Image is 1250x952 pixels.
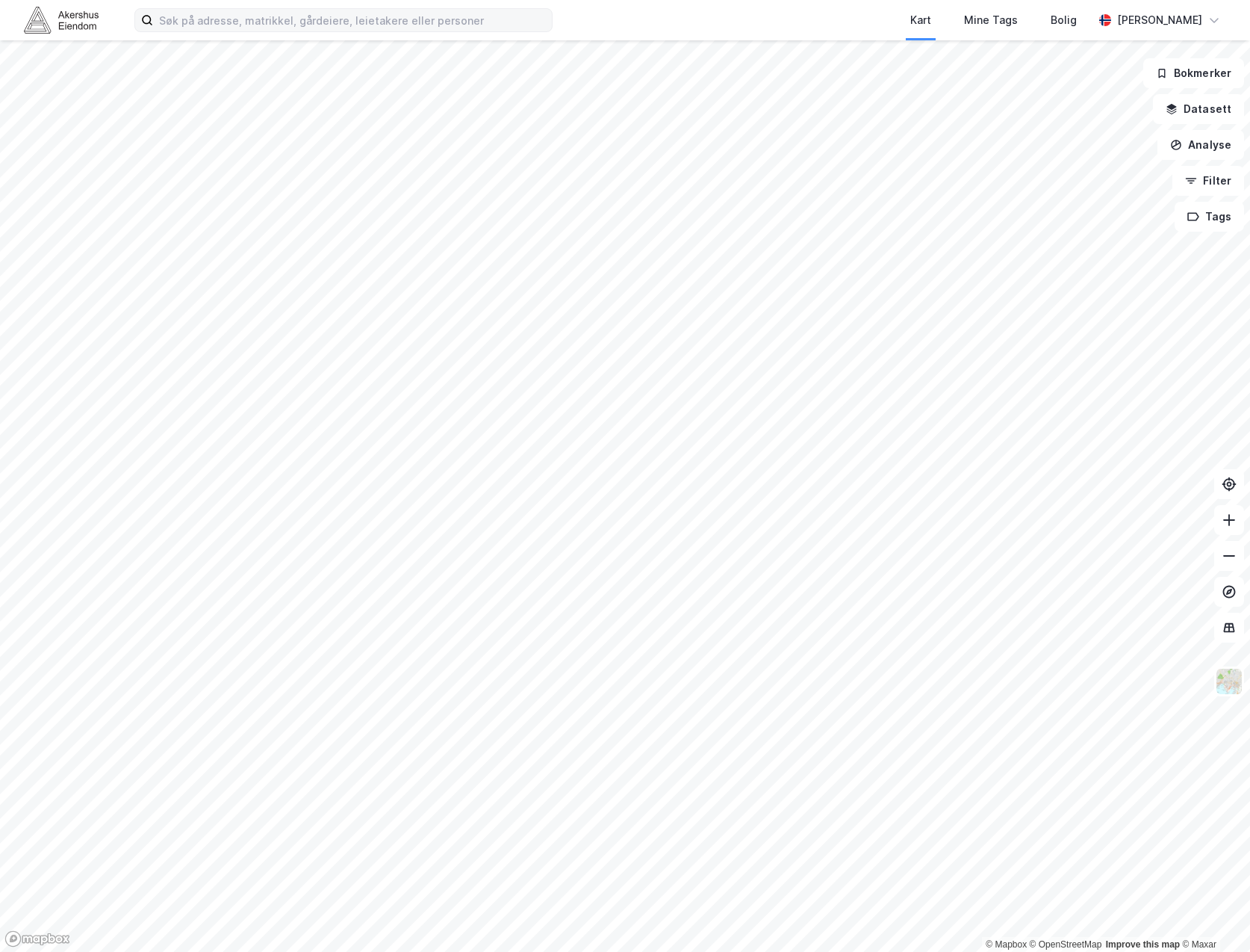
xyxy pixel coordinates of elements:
div: Mine Tags [964,11,1018,29]
div: Kart [910,11,931,29]
a: Mapbox [986,939,1027,950]
iframe: Chat Widget [1175,880,1250,952]
a: Mapbox homepage [4,930,70,948]
div: [PERSON_NAME] [1117,11,1202,29]
a: OpenStreetMap [1030,939,1102,950]
div: Kontrollprogram for chat [1175,880,1250,952]
button: Tags [1175,202,1244,232]
button: Bokmerker [1143,58,1244,88]
img: Z [1215,667,1243,696]
div: Bolig [1051,11,1077,29]
button: Datasett [1153,94,1244,124]
input: Søk på adresse, matrikkel, gårdeiere, leietakere eller personer [153,9,552,31]
button: Analyse [1157,130,1244,160]
img: akershus-eiendom-logo.9091f326c980b4bce74ccdd9f866810c.svg [24,7,99,33]
a: Improve this map [1106,939,1180,950]
button: Filter [1172,166,1244,196]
